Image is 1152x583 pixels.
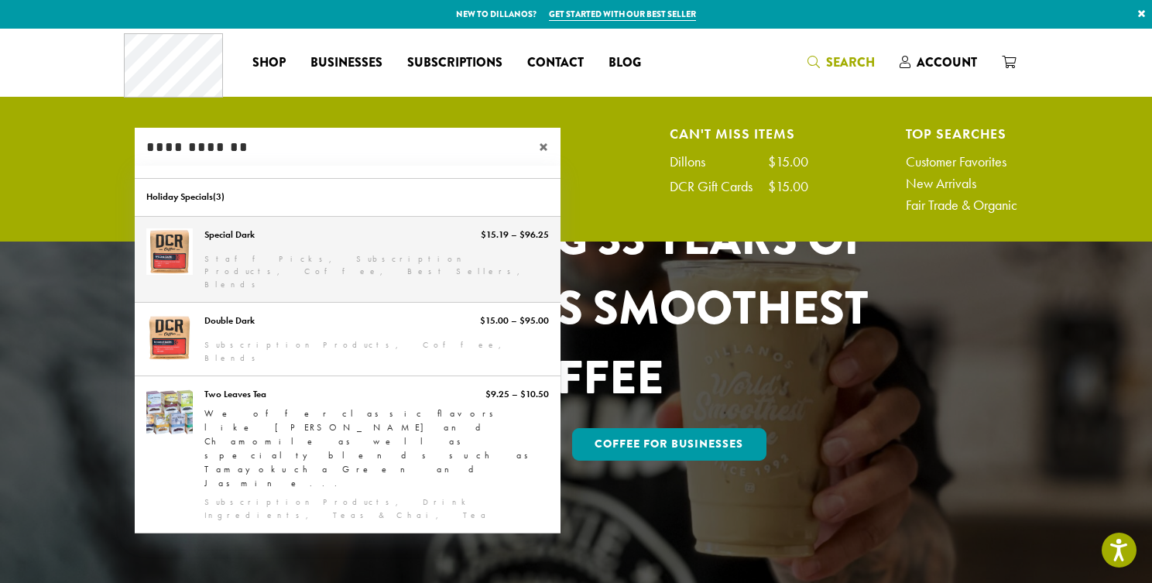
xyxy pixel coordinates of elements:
h1: CELEBRATING 33 YEARS OF THE WORLD’S SMOOTHEST COFFEE [236,204,916,413]
span: Blog [609,53,641,73]
span: Search [826,53,875,71]
a: Get started with our best seller [549,8,696,21]
a: New Arrivals [906,177,1017,190]
span: Contact [527,53,584,73]
span: × [539,138,561,156]
div: DCR Gift Cards [670,180,768,194]
a: Coffee For Businesses [572,428,767,461]
span: Businesses [310,53,382,73]
h4: Can't Miss Items [670,128,808,139]
div: Dillons [670,155,721,169]
a: Customer Favorites [906,155,1017,169]
a: Shop [240,50,298,75]
div: $15.00 [768,180,808,194]
span: Account [917,53,977,71]
span: Subscriptions [407,53,502,73]
div: $15.00 [768,155,808,169]
a: Fair Trade & Organic [906,198,1017,212]
span: Shop [252,53,286,73]
h4: Top Searches [906,128,1017,139]
a: Search [795,50,887,75]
